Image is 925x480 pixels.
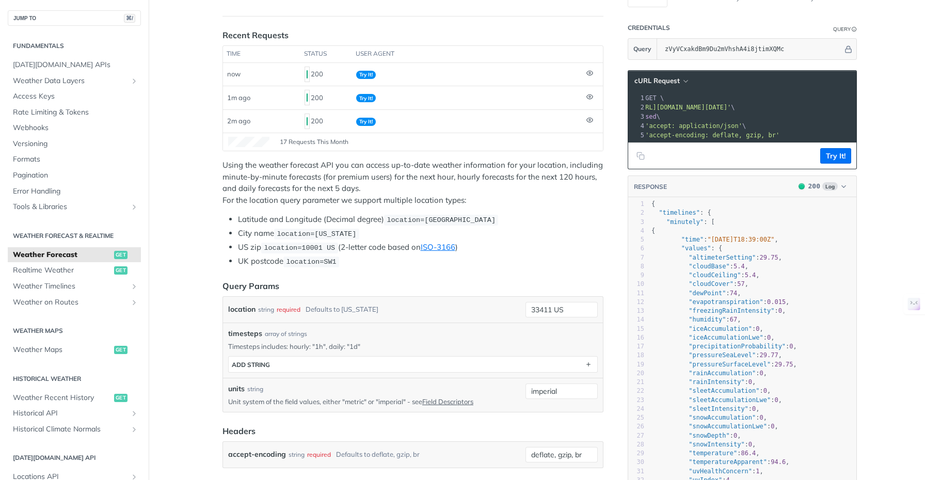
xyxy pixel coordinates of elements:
[633,182,667,192] button: RESPONSE
[822,182,838,190] span: Log
[733,263,745,270] span: 5.4
[689,458,767,466] span: "temperatureApparent"
[238,228,603,239] li: City name
[760,254,778,261] span: 29.75
[689,298,763,306] span: "evapotranspiration"
[752,405,756,412] span: 0
[265,329,307,339] div: array of strings
[651,218,715,226] span: : [
[8,342,141,358] a: Weather Mapsget
[748,441,752,448] span: 0
[689,405,748,412] span: "sleetIntensity"
[651,351,782,359] span: : ,
[306,302,378,317] div: Defaults to [US_STATE]
[651,254,782,261] span: : ,
[8,168,141,183] a: Pagination
[628,360,644,369] div: 19
[651,307,786,314] span: : ,
[305,66,348,83] div: 200
[651,387,771,394] span: : ,
[238,255,603,267] li: UK postcode
[228,328,262,339] span: timesteps
[8,231,141,241] h2: Weather Forecast & realtime
[8,136,141,152] a: Versioning
[628,396,644,405] div: 23
[628,315,644,324] div: 14
[689,307,774,314] span: "freezingRainIntensity"
[651,458,789,466] span: : ,
[760,370,763,377] span: 0
[228,383,245,394] label: units
[628,307,644,315] div: 13
[8,295,141,310] a: Weather on RoutesShow subpages for Weather on Routes
[13,393,111,403] span: Weather Recent History
[8,453,141,462] h2: [DATE][DOMAIN_NAME] API
[8,120,141,136] a: Webhooks
[258,302,274,317] div: string
[689,423,767,430] span: "snowAccumulationLwe"
[277,302,300,317] div: required
[13,154,138,165] span: Formats
[8,263,141,278] a: Realtime Weatherget
[689,325,752,332] span: "iceAccumulation"
[352,46,582,62] th: user agent
[651,236,778,243] span: : ,
[227,70,241,78] span: now
[8,406,141,421] a: Historical APIShow subpages for Historical API
[229,357,597,372] button: ADD string
[8,199,141,215] a: Tools & LibrariesShow subpages for Tools & Libraries
[628,244,644,253] div: 6
[238,242,603,253] li: US zip (2-letter code based on )
[628,378,644,387] div: 21
[13,107,138,118] span: Rate Limiting & Tokens
[277,230,356,238] span: location=[US_STATE]
[13,297,127,308] span: Weather on Routes
[227,93,250,102] span: 1m ago
[280,137,348,147] span: 17 Requests This Month
[336,447,420,462] div: Defaults to deflate, gzip, br
[628,218,644,227] div: 3
[114,394,127,402] span: get
[228,342,598,351] p: Timesteps includes: hourly: "1h", daily: "1d"
[593,122,746,130] span: \
[13,281,127,292] span: Weather Timelines
[628,458,644,467] div: 30
[305,89,348,106] div: 200
[689,378,744,386] span: "rainIntensity"
[130,298,138,307] button: Show subpages for Weather on Routes
[228,302,256,317] label: location
[628,253,644,262] div: 7
[8,105,141,120] a: Rate Limiting & Tokens
[689,351,756,359] span: "pressureSeaLevel"
[307,70,308,78] span: 200
[8,326,141,335] h2: Weather Maps
[689,334,763,341] span: "iceAccumulationLwe"
[651,432,741,439] span: : ,
[689,387,759,394] span: "sleetAccumulation"
[651,343,797,350] span: : ,
[756,468,759,475] span: 1
[733,432,737,439] span: 0
[628,121,646,131] div: 4
[628,431,644,440] div: 27
[130,409,138,418] button: Show subpages for Historical API
[300,46,352,62] th: status
[13,265,111,276] span: Realtime Weather
[628,440,644,449] div: 28
[628,298,644,307] div: 12
[651,316,741,323] span: : ,
[223,46,300,62] th: time
[305,113,348,130] div: 200
[264,244,335,252] span: location=10001 US
[628,325,644,333] div: 15
[651,334,775,341] span: : ,
[651,423,778,430] span: : ,
[8,422,141,437] a: Historical Climate NormalsShow subpages for Historical Climate Normals
[634,104,731,111] span: '[URL][DOMAIN_NAME][DATE]'
[628,271,644,280] div: 9
[387,216,496,224] span: location=[GEOGRAPHIC_DATA]
[741,450,756,457] span: 86.4
[628,333,644,342] div: 16
[771,458,786,466] span: 94.6
[13,408,127,419] span: Historical API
